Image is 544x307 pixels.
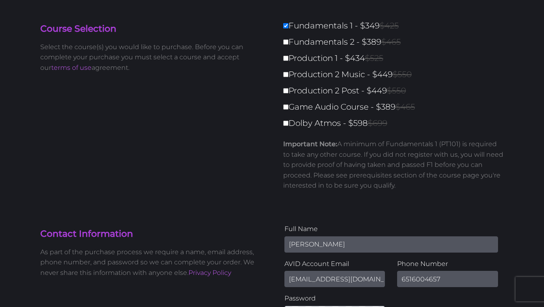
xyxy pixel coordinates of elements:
[283,35,509,49] label: Fundamentals 2 - $389
[283,116,509,130] label: Dolby Atmos - $598
[283,19,509,33] label: Fundamentals 1 - $349
[380,21,399,30] span: $425
[188,269,231,277] a: Privacy Policy
[283,100,509,114] label: Game Audio Course - $389
[393,69,412,79] span: $550
[284,259,385,269] label: AVID Account Email
[283,72,288,77] input: Production 2 Music - $449$550
[283,139,504,191] p: A minimum of Fundamentals 1 (PT101) is required to take any other course. If you did not register...
[397,259,498,269] label: Phone Number
[283,88,288,93] input: Production 2 Post - $449$550
[283,84,509,98] label: Production 2 Post - $449
[40,42,266,73] p: Select the course(s) you would like to purchase. Before you can complete your purchase you must s...
[368,118,387,128] span: $699
[40,228,266,240] h4: Contact Information
[283,104,288,110] input: Game Audio Course - $389$465
[40,23,266,35] h4: Course Selection
[283,67,509,82] label: Production 2 Music - $449
[284,293,385,304] label: Password
[381,37,401,47] span: $465
[395,102,415,112] span: $465
[40,247,266,278] p: As part of the purchase process we require a name, email address, phone number, and password so w...
[387,86,406,95] span: $550
[283,121,288,126] input: Dolby Atmos - $598$699
[284,224,498,234] label: Full Name
[283,39,288,45] input: Fundamentals 2 - $389$465
[51,64,92,71] a: terms of use
[283,140,337,148] strong: Important Note:
[283,56,288,61] input: Production 1 - $434$525
[283,23,288,28] input: Fundamentals 1 - $349$425
[283,51,509,65] label: Production 1 - $434
[365,53,383,63] span: $525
